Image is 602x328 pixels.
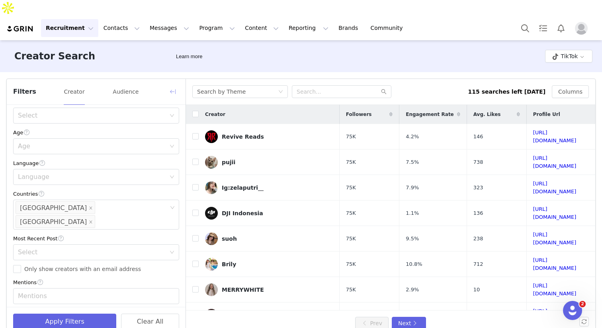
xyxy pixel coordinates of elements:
img: v2 [205,232,218,245]
div: Brily [222,261,236,267]
span: 238 [473,235,483,243]
div: pujii [222,159,235,165]
span: 9.5% [406,235,419,243]
i: icon: down [170,250,174,255]
span: 136 [473,209,483,217]
div: Ig:zelaputri__ [222,185,264,191]
img: placeholder-profile.jpg [575,22,588,35]
button: Notifications [552,19,570,37]
span: 2 [579,301,586,307]
span: 75K [346,158,356,166]
i: icon: close [89,206,93,211]
span: Engagement Rate [406,111,453,118]
a: pujii [205,156,333,169]
img: v2 [205,283,218,296]
a: DJI Indonesia [205,207,333,220]
a: [URL][DOMAIN_NAME] [533,308,577,322]
a: MERRYWHITE [205,283,333,296]
div: suoh [222,236,237,242]
iframe: Intercom live chat [563,301,582,320]
span: 2.9% [406,286,419,294]
div: Tooltip anchor [174,53,204,61]
span: 712 [473,260,483,268]
img: v2 [205,258,218,271]
span: 75K [346,235,356,243]
i: icon: down [170,113,174,119]
div: Mentions [13,278,179,287]
span: Filters [13,87,36,96]
button: Columns [552,85,589,98]
i: icon: down [170,144,174,149]
div: Select [18,248,166,256]
div: Language [13,159,179,167]
a: suoh [205,232,333,245]
button: Audience [112,85,139,98]
a: Community [366,19,411,37]
a: Brands [334,19,365,37]
div: MERRYWHITE [222,287,264,293]
span: 75K [346,133,356,141]
span: Creator [205,111,225,118]
button: Contacts [99,19,145,37]
div: [GEOGRAPHIC_DATA] [20,216,87,228]
div: Age [18,142,166,150]
div: Countries [13,190,179,198]
span: 75K [346,209,356,217]
button: Reporting [284,19,333,37]
div: Age [13,128,179,137]
div: Language [18,173,166,181]
a: Ig:zelaputri__ [205,181,333,194]
a: [URL][DOMAIN_NAME] [533,232,577,246]
a: Revive Reads [205,130,333,143]
span: 4.2% [406,133,419,141]
button: Program [194,19,240,37]
span: 10 [473,286,480,294]
button: Creator [63,85,85,98]
a: [URL][DOMAIN_NAME] [533,257,577,271]
a: [URL][DOMAIN_NAME] [533,283,577,297]
img: v2 [205,130,218,143]
div: Search by Theme [197,86,246,98]
button: Recruitment [41,19,98,37]
span: 7.5% [406,158,419,166]
img: v2 [205,207,218,220]
div: [GEOGRAPHIC_DATA] [20,202,87,214]
img: v2 [205,309,218,322]
span: 75K [346,184,356,192]
span: 75K [346,286,356,294]
input: Search... [292,85,391,98]
span: 10.8% [406,260,422,268]
i: icon: search [381,89,387,94]
h3: Creator Search [14,49,95,63]
a: [URL][DOMAIN_NAME] [533,181,577,194]
i: icon: down [170,175,174,180]
button: Profile [570,22,596,35]
button: Messages [145,19,194,37]
i: icon: close [89,220,93,225]
img: v2 [205,156,218,169]
span: Only show creators with an email address [21,266,144,272]
div: Revive Reads [222,134,264,140]
span: Profile Url [533,111,560,118]
img: v2 [205,181,218,194]
span: 7.9% [406,184,419,192]
span: 738 [473,158,483,166]
i: icon: down [278,89,283,95]
div: Select [18,112,166,120]
span: 146 [473,133,483,141]
a: Tasks [534,19,552,37]
a: [URL][DOMAIN_NAME] [533,155,577,169]
a: Rafan [205,309,333,322]
div: DJI Indonesia [222,210,263,216]
span: Avg. Likes [473,111,501,118]
span: 323 [473,184,483,192]
a: Brily [205,258,333,271]
a: [URL][DOMAIN_NAME] [533,130,577,143]
div: Most Recent Post [13,234,179,243]
span: Followers [346,111,372,118]
div: 115 searches left [DATE] [468,88,545,96]
li: Philippines [16,201,95,214]
img: grin logo [6,25,34,33]
div: Mentions [18,292,167,300]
